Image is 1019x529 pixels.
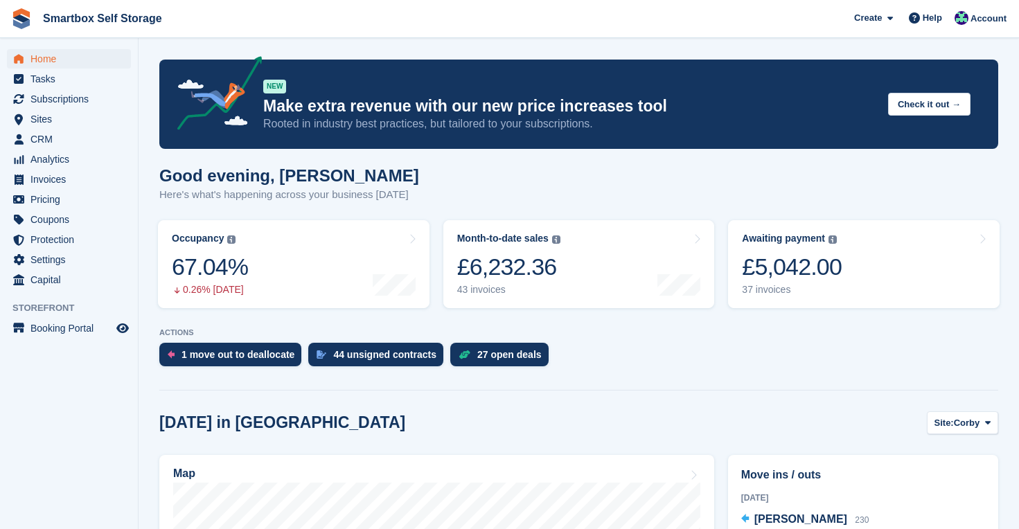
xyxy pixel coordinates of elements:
a: menu [7,129,131,149]
button: Site: Corby [927,411,998,434]
a: Preview store [114,320,131,337]
span: Subscriptions [30,89,114,109]
div: [DATE] [741,492,985,504]
a: 27 open deals [450,343,556,373]
span: [PERSON_NAME] [754,513,847,525]
img: icon-info-grey-7440780725fd019a000dd9b08b2336e03edf1995a4989e88bcd33f0948082b44.svg [227,235,236,244]
div: 37 invoices [742,284,842,296]
img: contract_signature_icon-13c848040528278c33f63329250d36e43548de30e8caae1d1a13099fd9432cc5.svg [317,350,326,359]
span: Sites [30,109,114,129]
span: Account [971,12,1007,26]
p: Make extra revenue with our new price increases tool [263,96,877,116]
a: menu [7,270,131,289]
span: Pricing [30,190,114,209]
a: Occupancy 67.04% 0.26% [DATE] [158,220,429,308]
a: menu [7,319,131,338]
span: Help [923,11,942,25]
h2: Move ins / outs [741,467,985,483]
a: Awaiting payment £5,042.00 37 invoices [728,220,1000,308]
a: menu [7,49,131,69]
img: icon-info-grey-7440780725fd019a000dd9b08b2336e03edf1995a4989e88bcd33f0948082b44.svg [829,235,837,244]
div: 44 unsigned contracts [333,349,436,360]
span: Analytics [30,150,114,169]
span: Capital [30,270,114,289]
span: Home [30,49,114,69]
span: Settings [30,250,114,269]
a: menu [7,230,131,249]
span: 230 [855,515,869,525]
a: menu [7,69,131,89]
p: Here's what's happening across your business [DATE] [159,187,419,203]
span: Corby [954,416,980,430]
div: £6,232.36 [457,253,560,281]
span: Invoices [30,170,114,189]
h1: Good evening, [PERSON_NAME] [159,166,419,185]
div: Month-to-date sales [457,233,549,244]
a: menu [7,210,131,229]
div: 0.26% [DATE] [172,284,248,296]
img: move_outs_to_deallocate_icon-f764333ba52eb49d3ac5e1228854f67142a1ed5810a6f6cc68b1a99e826820c5.svg [168,350,175,359]
div: 27 open deals [477,349,542,360]
a: Month-to-date sales £6,232.36 43 invoices [443,220,715,308]
div: 67.04% [172,253,248,281]
div: Awaiting payment [742,233,825,244]
img: price-adjustments-announcement-icon-8257ccfd72463d97f412b2fc003d46551f7dbcb40ab6d574587a9cd5c0d94... [166,56,263,135]
a: 44 unsigned contracts [308,343,450,373]
a: menu [7,190,131,209]
a: menu [7,250,131,269]
span: Booking Portal [30,319,114,338]
a: menu [7,150,131,169]
h2: [DATE] in [GEOGRAPHIC_DATA] [159,413,405,432]
a: [PERSON_NAME] 230 [741,511,869,529]
img: icon-info-grey-7440780725fd019a000dd9b08b2336e03edf1995a4989e88bcd33f0948082b44.svg [552,235,560,244]
div: £5,042.00 [742,253,842,281]
div: Occupancy [172,233,224,244]
span: CRM [30,129,114,149]
span: Coupons [30,210,114,229]
span: Site: [934,416,954,430]
p: ACTIONS [159,328,998,337]
a: menu [7,109,131,129]
a: 1 move out to deallocate [159,343,308,373]
p: Rooted in industry best practices, but tailored to your subscriptions. [263,116,877,132]
div: NEW [263,80,286,93]
a: menu [7,170,131,189]
span: Storefront [12,301,138,315]
div: 43 invoices [457,284,560,296]
button: Check it out → [888,93,971,116]
span: Create [854,11,882,25]
img: stora-icon-8386f47178a22dfd0bd8f6a31ec36ba5ce8667c1dd55bd0f319d3a0aa187defe.svg [11,8,32,29]
div: 1 move out to deallocate [181,349,294,360]
img: deal-1b604bf984904fb50ccaf53a9ad4b4a5d6e5aea283cecdc64d6e3604feb123c2.svg [459,350,470,359]
img: Roger Canham [955,11,968,25]
h2: Map [173,467,195,480]
a: menu [7,89,131,109]
span: Tasks [30,69,114,89]
a: Smartbox Self Storage [37,7,168,30]
span: Protection [30,230,114,249]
